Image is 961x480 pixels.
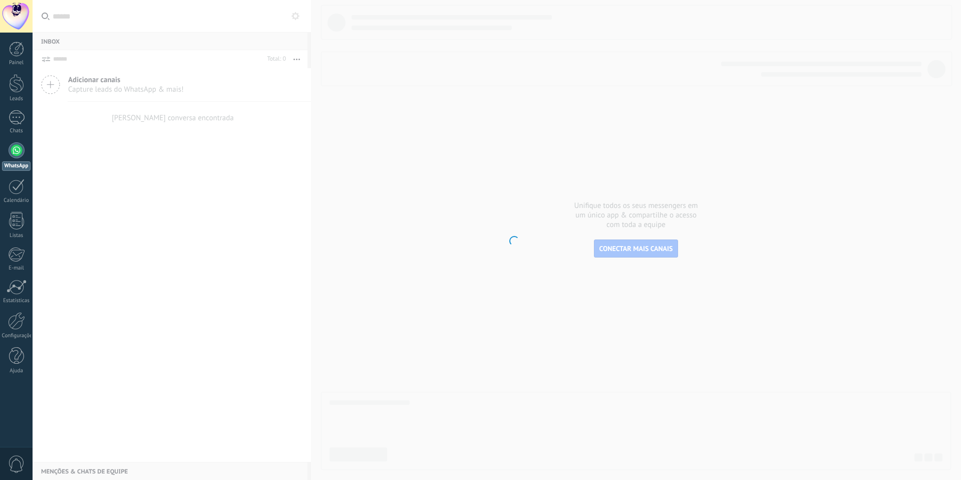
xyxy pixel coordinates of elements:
[2,128,31,134] div: Chats
[2,197,31,204] div: Calendário
[2,96,31,102] div: Leads
[2,265,31,272] div: E-mail
[2,60,31,66] div: Painel
[2,298,31,304] div: Estatísticas
[2,368,31,374] div: Ajuda
[2,232,31,239] div: Listas
[2,161,31,171] div: WhatsApp
[2,333,31,339] div: Configurações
